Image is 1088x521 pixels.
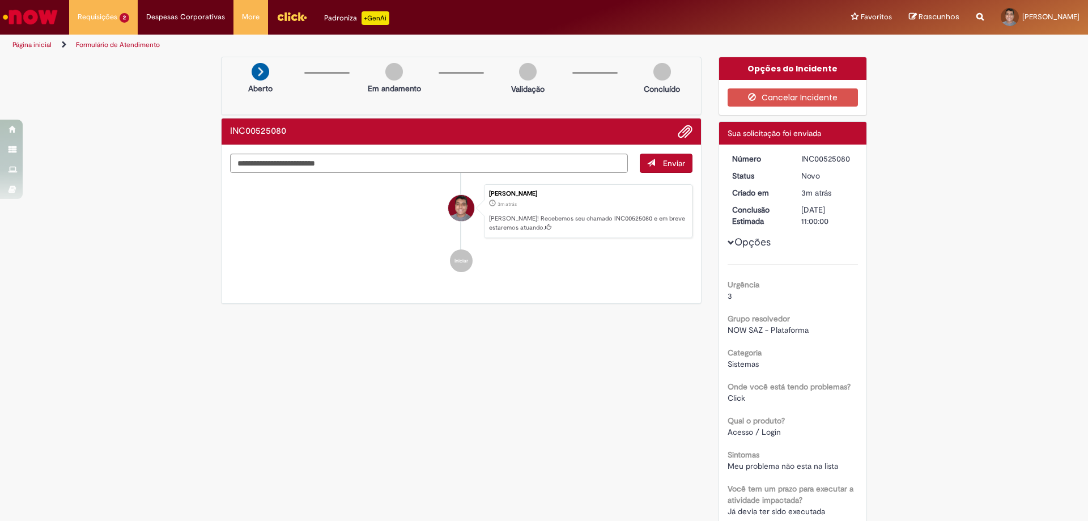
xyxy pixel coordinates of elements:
[248,83,273,94] p: Aberto
[728,348,762,358] b: Categoria
[728,484,853,505] b: Você tem um prazo para executar a atividade impactada?
[230,173,692,284] ul: Histórico de tíquete
[368,83,421,94] p: Em andamento
[12,40,52,49] a: Página inicial
[489,214,686,232] p: [PERSON_NAME]! Recebemos seu chamado INC00525080 e em breve estaremos atuando.
[230,126,286,137] h2: INC00525080 Histórico de tíquete
[678,124,692,139] button: Adicionar anexos
[498,201,517,207] time: 30/09/2025 07:59:00
[242,11,260,23] span: More
[728,506,825,516] span: Já devia ter sido executada
[728,393,745,403] span: Click
[230,154,628,173] textarea: Digite sua mensagem aqui...
[724,204,793,227] dt: Conclusão Estimada
[861,11,892,23] span: Favoritos
[801,204,854,227] div: [DATE] 11:00:00
[644,83,680,95] p: Concluído
[728,279,759,290] b: Urgência
[801,170,854,181] div: Novo
[728,382,851,392] b: Onde você está tendo problemas?
[919,11,959,22] span: Rascunhos
[728,314,790,324] b: Grupo resolvedor
[76,40,160,49] a: Formulário de Atendimento
[728,291,732,301] span: 3
[385,63,403,81] img: img-circle-grey.png
[728,416,785,426] b: Qual o produto?
[653,63,671,81] img: img-circle-grey.png
[728,461,838,471] span: Meu problema não esta na lista
[277,8,307,25] img: click_logo_yellow_360x200.png
[1022,12,1079,22] span: [PERSON_NAME]
[362,11,389,25] p: +GenAi
[909,12,959,23] a: Rascunhos
[724,170,793,181] dt: Status
[511,83,545,95] p: Validação
[146,11,225,23] span: Despesas Corporativas
[801,188,831,198] time: 30/09/2025 07:59:00
[728,325,809,335] span: NOW SAZ - Plataforma
[724,153,793,164] dt: Número
[8,35,717,56] ul: Trilhas de página
[728,427,781,437] span: Acesso / Login
[640,154,692,173] button: Enviar
[448,195,474,221] div: Thiago Soares Borges Da Silva
[801,188,831,198] span: 3m atrás
[519,63,537,81] img: img-circle-grey.png
[120,13,129,23] span: 2
[801,153,854,164] div: INC00525080
[78,11,117,23] span: Requisições
[728,359,759,369] span: Sistemas
[728,88,858,107] button: Cancelar Incidente
[663,158,685,168] span: Enviar
[489,190,686,197] div: [PERSON_NAME]
[724,187,793,198] dt: Criado em
[728,128,821,138] span: Sua solicitação foi enviada
[498,201,517,207] span: 3m atrás
[252,63,269,81] img: arrow-next.png
[1,6,59,28] img: ServiceNow
[324,11,389,25] div: Padroniza
[719,57,867,80] div: Opções do Incidente
[230,184,692,239] li: Thiago Soares Borges Da Silva
[728,450,759,460] b: Sintomas
[801,187,854,198] div: 30/09/2025 07:59:00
